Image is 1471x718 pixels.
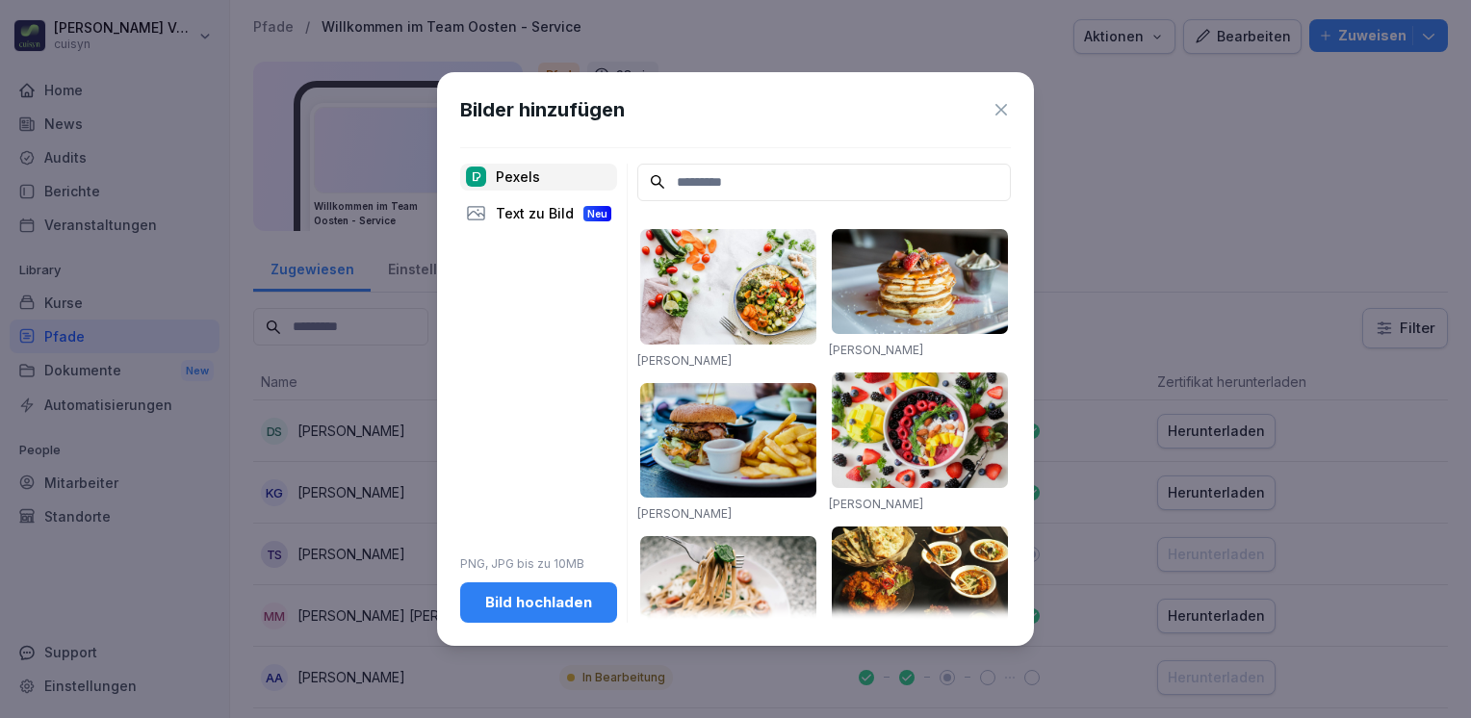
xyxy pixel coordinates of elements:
[829,497,923,511] a: [PERSON_NAME]
[460,164,617,191] div: Pexels
[476,592,602,613] div: Bild hochladen
[460,582,617,623] button: Bild hochladen
[637,506,732,521] a: [PERSON_NAME]
[583,206,611,221] div: Neu
[640,536,816,652] img: pexels-photo-1279330.jpeg
[640,383,816,499] img: pexels-photo-70497.jpeg
[832,229,1008,334] img: pexels-photo-376464.jpeg
[460,555,617,573] p: PNG, JPG bis zu 10MB
[466,167,486,187] img: pexels.png
[829,343,923,357] a: [PERSON_NAME]
[832,526,1008,623] img: pexels-photo-958545.jpeg
[640,229,816,345] img: pexels-photo-1640777.jpeg
[832,372,1008,488] img: pexels-photo-1099680.jpeg
[460,200,617,227] div: Text zu Bild
[637,353,732,368] a: [PERSON_NAME]
[460,95,625,124] h1: Bilder hinzufügen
